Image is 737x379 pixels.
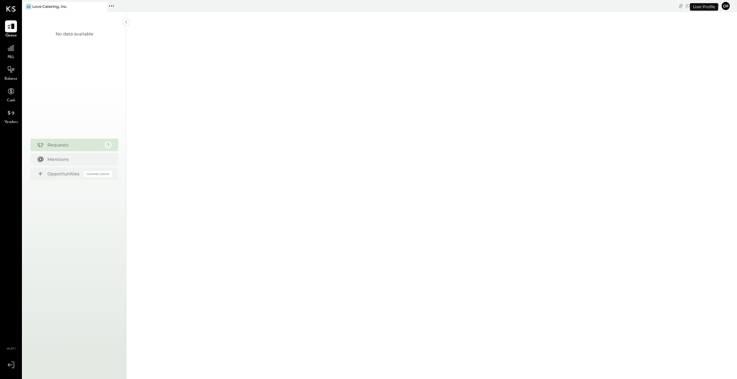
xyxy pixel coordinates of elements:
div: Coming Soon [84,171,112,177]
a: Queue [0,20,22,39]
a: Balance [0,64,22,82]
div: No data available [56,31,93,37]
div: Love Catering, Inc. [32,4,67,9]
a: P&L [0,42,22,60]
div: Mentions [47,156,109,163]
button: of [721,1,731,11]
span: Vendors [4,120,18,125]
div: Requests [47,142,101,148]
div: User Profile [690,3,718,11]
span: P&L [8,55,15,60]
div: 1 [105,141,112,149]
div: [DATE] [686,3,719,9]
span: Queue [5,33,17,39]
div: Opportunities [47,171,81,177]
a: Cash [0,85,22,104]
span: Cash [7,98,15,104]
div: copy link [678,3,684,9]
a: Vendors [0,107,22,125]
span: Balance [4,76,18,82]
div: LC [26,4,31,9]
